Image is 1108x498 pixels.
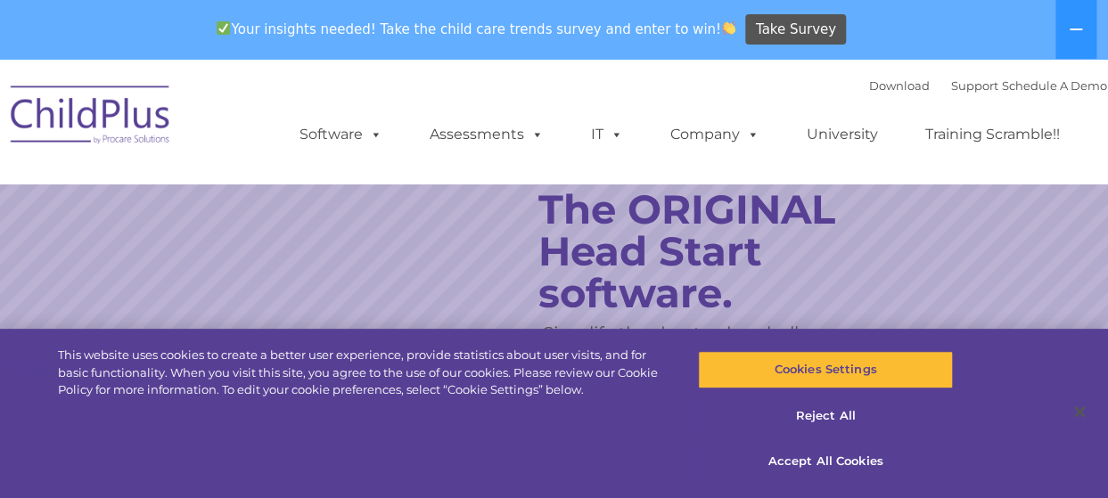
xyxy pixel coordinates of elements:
[652,117,777,152] a: Company
[248,118,302,131] span: Last name
[209,12,743,46] span: Your insights needed! Take the child care trends survey and enter to win!
[217,21,230,35] img: ✅
[282,117,400,152] a: Software
[907,117,1078,152] a: Training Scramble!!
[756,14,836,45] span: Take Survey
[573,117,641,152] a: IT
[543,322,867,412] rs-layer: Simplify the day-to-day challenges of Head Start operations with outstanding software, service, a...
[698,351,953,388] button: Cookies Settings
[951,78,998,93] a: Support
[248,191,324,204] span: Phone number
[2,73,180,162] img: ChildPlus by Procare Solutions
[1002,78,1107,93] a: Schedule A Demo
[698,443,953,480] button: Accept All Cookies
[869,78,930,93] a: Download
[722,21,735,35] img: 👏
[412,117,562,152] a: Assessments
[745,14,846,45] a: Take Survey
[538,188,884,314] rs-layer: The ORIGINAL Head Start software.
[58,347,665,399] div: This website uses cookies to create a better user experience, provide statistics about user visit...
[698,397,953,435] button: Reject All
[869,78,1107,93] font: |
[789,117,896,152] a: University
[1060,392,1099,431] button: Close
